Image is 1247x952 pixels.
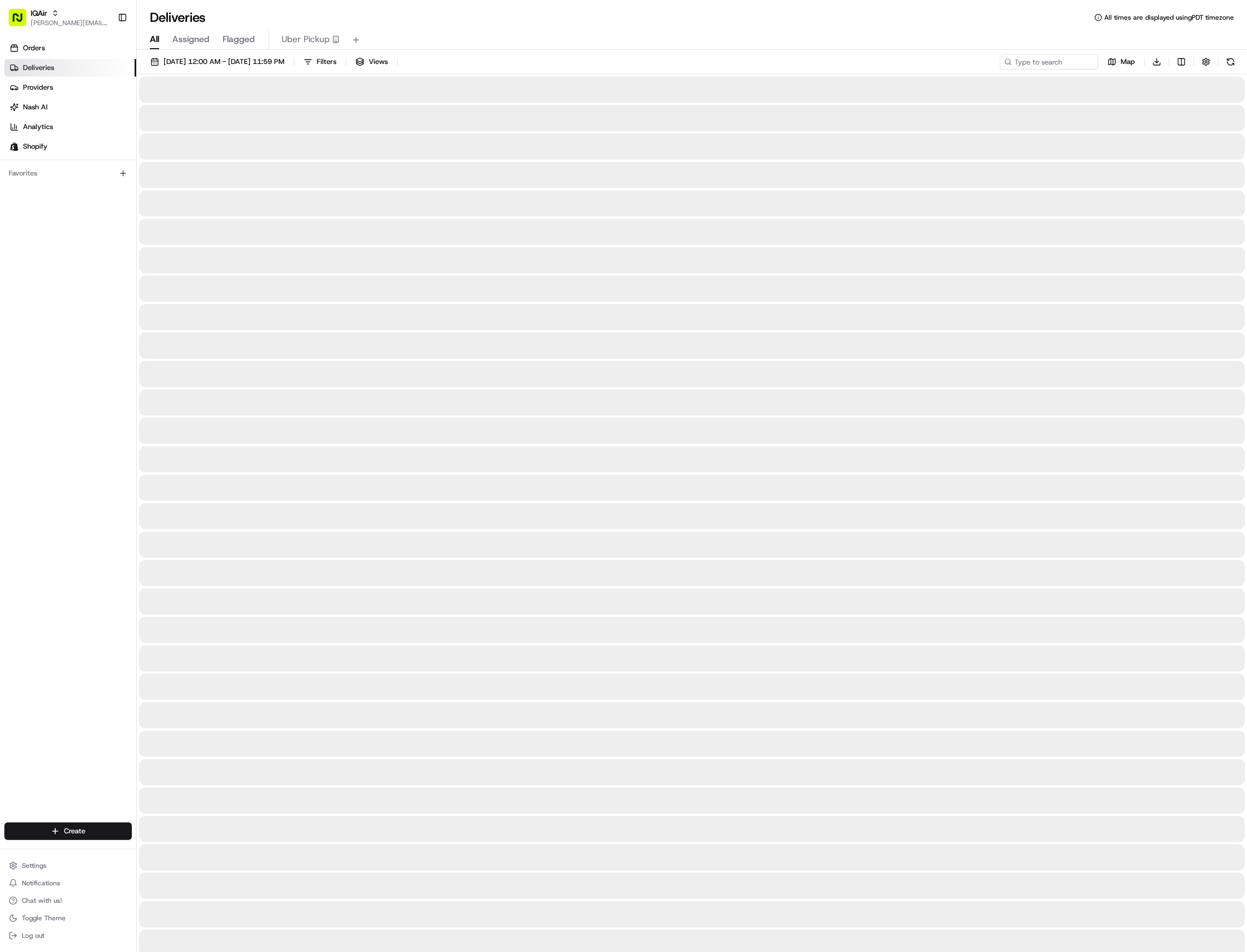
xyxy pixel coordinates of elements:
[4,858,132,873] button: Settings
[282,33,330,46] span: Uber Pickup
[23,142,48,151] span: Shopify
[4,4,113,31] button: IQAir[PERSON_NAME][EMAIL_ADDRESS][PERSON_NAME][DOMAIN_NAME]
[1223,54,1238,69] button: Refresh
[1121,57,1135,67] span: Map
[4,893,132,908] button: Chat with us!
[4,118,136,136] a: Analytics
[23,102,48,112] span: Nash AI
[4,98,136,116] a: Nash AI
[145,54,289,69] button: [DATE] 12:00 AM - [DATE] 11:59 PM
[1103,54,1140,69] button: Map
[22,879,60,887] span: Notifications
[351,54,393,69] button: Views
[23,63,54,73] span: Deliveries
[22,861,46,870] span: Settings
[4,928,132,943] button: Log out
[23,83,53,92] span: Providers
[4,39,136,57] a: Orders
[4,138,136,155] a: Shopify
[64,826,85,836] span: Create
[31,8,47,19] button: IQAir
[23,43,45,53] span: Orders
[369,57,388,67] span: Views
[1104,13,1234,22] span: All times are displayed using PDT timezone
[164,57,284,67] span: [DATE] 12:00 AM - [DATE] 11:59 PM
[22,896,62,905] span: Chat with us!
[1000,54,1098,69] input: Type to search
[4,910,132,926] button: Toggle Theme
[23,122,53,132] span: Analytics
[150,9,206,26] h1: Deliveries
[172,33,209,46] span: Assigned
[299,54,341,69] button: Filters
[22,914,66,922] span: Toggle Theme
[4,79,136,96] a: Providers
[4,59,136,77] a: Deliveries
[317,57,336,67] span: Filters
[150,33,159,46] span: All
[223,33,255,46] span: Flagged
[4,165,132,182] div: Favorites
[4,875,132,891] button: Notifications
[31,19,109,27] button: [PERSON_NAME][EMAIL_ADDRESS][PERSON_NAME][DOMAIN_NAME]
[10,142,19,151] img: Shopify logo
[4,822,132,840] button: Create
[22,931,44,940] span: Log out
